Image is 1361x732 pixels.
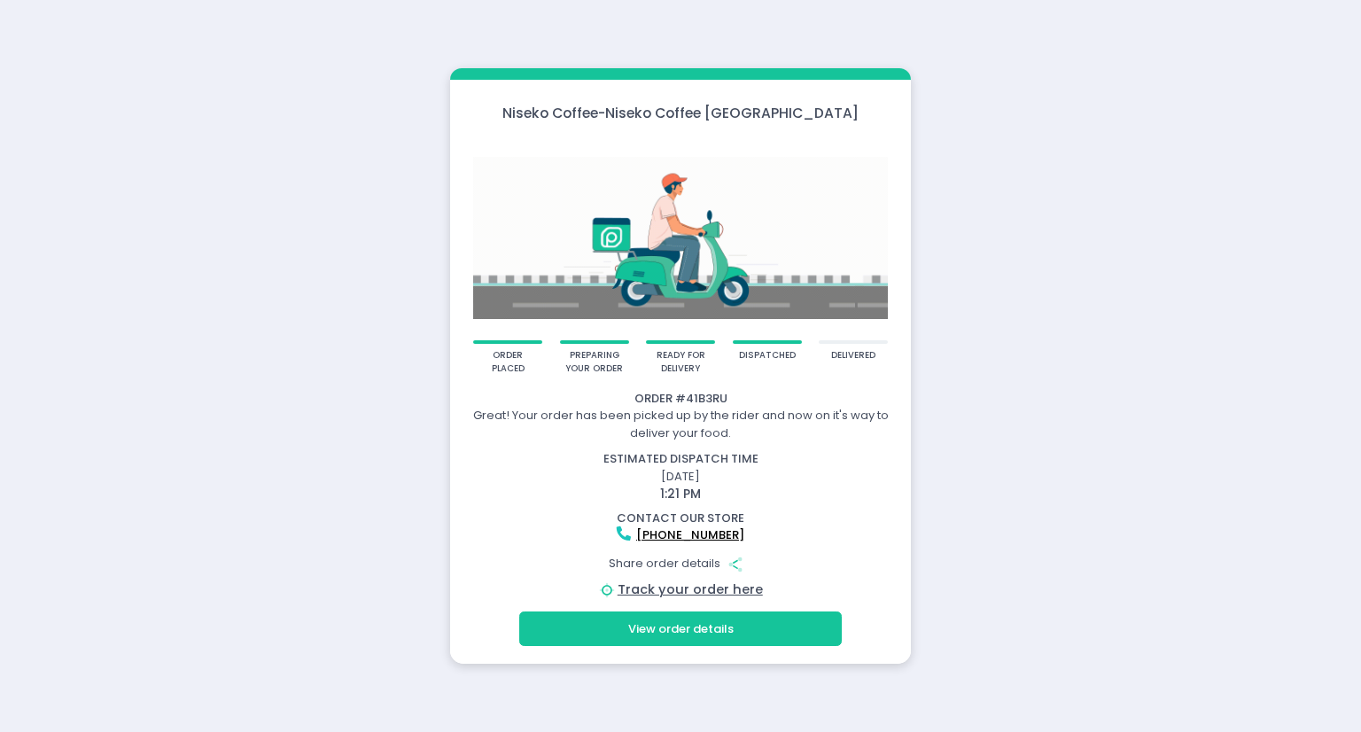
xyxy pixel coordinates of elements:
span: 1:21 PM [660,485,701,502]
div: Share order details [453,547,908,580]
div: ready for delivery [652,349,710,375]
button: View order details [519,611,842,645]
div: Great! Your order has been picked up by the rider and now on it's way to deliver your food. [453,407,908,441]
div: estimated dispatch time [453,450,908,468]
div: [DATE] [442,450,920,503]
div: preparing your order [565,349,623,375]
div: Niseko Coffee - Niseko Coffee [GEOGRAPHIC_DATA] [450,103,911,123]
div: dispatched [739,349,796,362]
div: Order # 41B3RU [453,390,908,408]
div: contact our store [453,510,908,527]
a: [PHONE_NUMBER] [636,526,744,543]
a: Track your order here [618,580,763,598]
img: talkie [473,136,888,340]
div: delivered [831,349,875,362]
div: order placed [479,349,537,375]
